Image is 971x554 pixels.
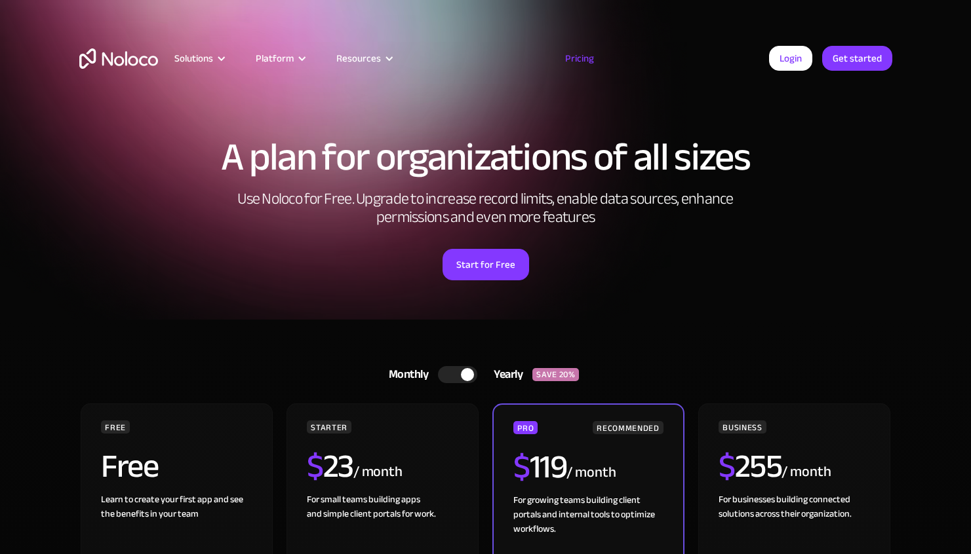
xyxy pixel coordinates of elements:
h2: 23 [307,450,353,483]
span: $ [719,435,735,497]
div: PRO [513,421,538,434]
div: RECOMMENDED [593,421,663,434]
div: FREE [101,420,130,434]
div: Platform [239,50,320,67]
a: Get started [822,46,892,71]
div: Yearly [477,365,532,384]
span: $ [513,436,530,498]
a: Pricing [549,50,610,67]
div: Resources [336,50,381,67]
h2: 255 [719,450,782,483]
a: Start for Free [443,249,529,280]
h1: A plan for organizations of all sizes [79,138,892,177]
a: home [79,48,158,69]
div: / month [782,462,831,483]
div: Monthly [372,365,439,384]
div: SAVE 20% [532,368,579,381]
a: Login [769,46,812,71]
div: BUSINESS [719,420,766,434]
div: Solutions [158,50,239,67]
div: Solutions [174,50,213,67]
div: STARTER [307,420,351,434]
div: / month [353,462,403,483]
span: $ [307,435,323,497]
h2: Use Noloco for Free. Upgrade to increase record limits, enable data sources, enhance permissions ... [224,190,748,227]
div: Resources [320,50,407,67]
h2: Free [101,450,158,483]
div: / month [566,462,616,483]
div: Platform [256,50,294,67]
h2: 119 [513,451,566,483]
